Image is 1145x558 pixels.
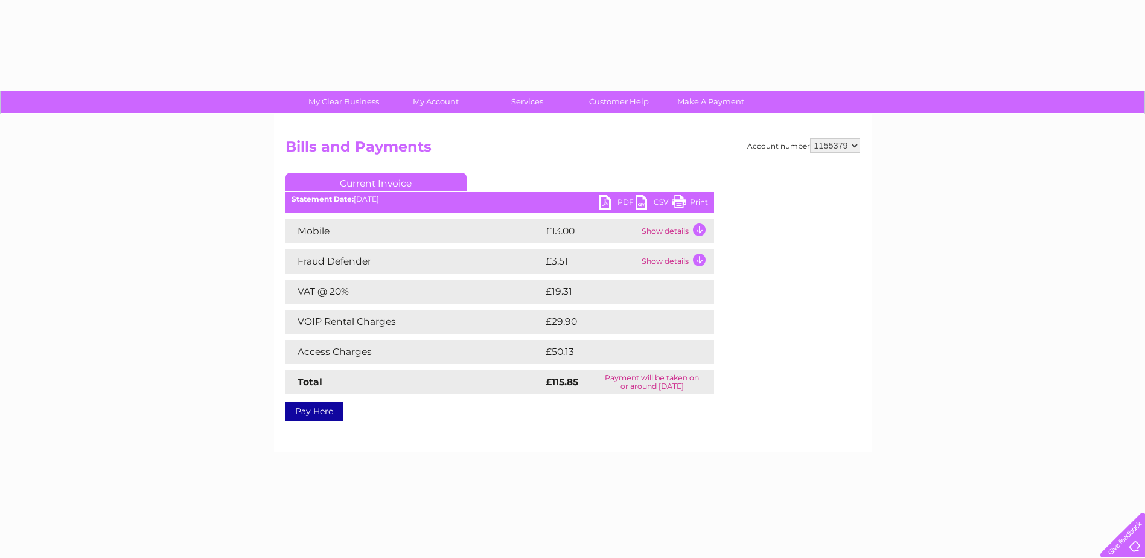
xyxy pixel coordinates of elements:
[285,310,543,334] td: VOIP Rental Charges
[292,194,354,204] b: Statement Date:
[285,280,543,304] td: VAT @ 20%
[543,219,639,243] td: £13.00
[294,91,394,113] a: My Clear Business
[386,91,485,113] a: My Account
[636,195,672,213] a: CSV
[285,138,860,161] h2: Bills and Payments
[661,91,761,113] a: Make A Payment
[639,219,714,243] td: Show details
[599,195,636,213] a: PDF
[543,280,687,304] td: £19.31
[672,195,708,213] a: Print
[285,195,714,204] div: [DATE]
[477,91,577,113] a: Services
[590,370,714,394] td: Payment will be taken on or around [DATE]
[285,340,543,364] td: Access Charges
[543,340,689,364] td: £50.13
[747,138,860,153] div: Account number
[285,249,543,274] td: Fraud Defender
[543,310,691,334] td: £29.90
[546,376,578,388] strong: £115.85
[298,376,322,388] strong: Total
[285,219,543,243] td: Mobile
[639,249,714,274] td: Show details
[285,173,467,191] a: Current Invoice
[285,402,343,421] a: Pay Here
[569,91,669,113] a: Customer Help
[543,249,639,274] td: £3.51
